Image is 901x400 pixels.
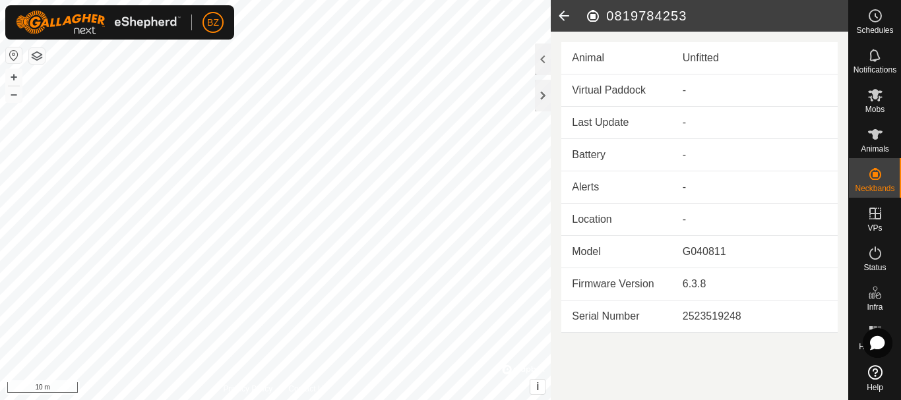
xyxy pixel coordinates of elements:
span: Neckbands [855,185,894,192]
td: Virtual Paddock [561,74,672,107]
td: - [672,171,838,204]
a: Help [849,360,901,397]
span: BZ [207,16,219,30]
td: Animal [561,42,672,74]
div: - [683,115,827,130]
span: Infra [867,303,883,311]
span: Animals [861,145,889,153]
span: Status [863,264,886,271]
button: + [6,69,22,85]
span: i [536,381,539,392]
button: i [530,380,545,394]
span: VPs [867,224,882,232]
a: Contact Us [288,383,327,395]
img: Gallagher Logo [16,11,181,34]
span: Notifications [854,66,896,74]
button: – [6,86,22,102]
h2: 0819784253 [585,8,848,24]
td: Battery [561,139,672,171]
a: Privacy Policy [224,383,273,395]
div: - [683,147,827,163]
div: G040811 [683,244,827,260]
td: Firmware Version [561,268,672,300]
div: 2523519248 [683,308,827,324]
span: Help [867,384,883,391]
span: Schedules [856,26,893,34]
button: Map Layers [29,48,45,64]
td: Model [561,236,672,268]
td: Location [561,204,672,236]
span: Heatmap [859,343,891,351]
td: Alerts [561,171,672,204]
div: Unfitted [683,50,827,66]
button: Reset Map [6,47,22,63]
td: Last Update [561,107,672,139]
app-display-virtual-paddock-transition: - [683,84,686,96]
div: 6.3.8 [683,276,827,292]
span: Mobs [865,105,885,113]
td: Serial Number [561,300,672,333]
div: - [683,212,827,227]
